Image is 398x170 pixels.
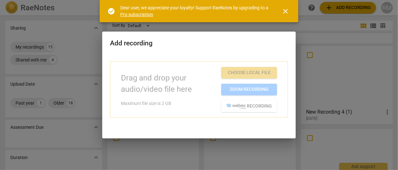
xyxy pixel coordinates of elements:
div: Dear user, we appreciate your loyalty! Support RaeNotes by upgrading to a [120,5,270,18]
span: close [282,7,289,15]
h2: Add recording [110,39,288,47]
span: check_circle [107,7,115,15]
button: Close [278,4,293,19]
span: recording [226,103,272,109]
button: Zoom recording [221,84,277,95]
p: Drag and drop your audio/video file here [121,72,216,95]
a: Pro subscription [120,12,153,17]
button: recording [221,100,277,112]
button: Choose local file [221,67,277,79]
p: Maximum file size is 2 GB [121,100,216,107]
span: Zoom recording [226,86,272,93]
span: Choose local file [226,70,272,76]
